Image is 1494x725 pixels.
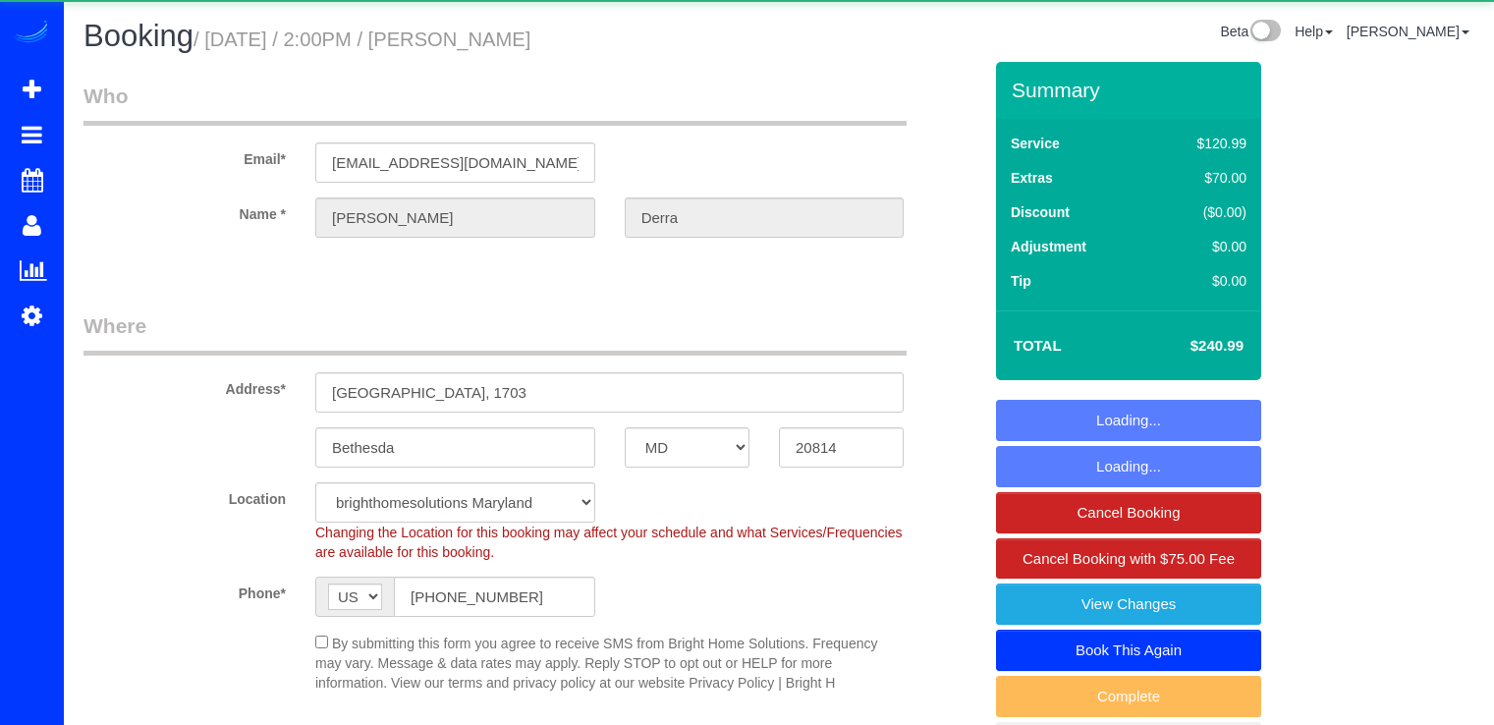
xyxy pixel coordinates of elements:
[315,525,902,560] span: Changing the Location for this booking may affect your schedule and what Services/Frequencies are...
[315,427,595,468] input: City*
[315,636,877,691] span: By submitting this form you agree to receive SMS from Bright Home Solutions. Frequency may vary. ...
[996,584,1261,625] a: View Changes
[1011,202,1070,222] label: Discount
[1155,134,1246,153] div: $120.99
[69,482,301,509] label: Location
[1012,79,1251,101] h3: Summary
[996,492,1261,533] a: Cancel Booking
[1011,168,1053,188] label: Extras
[83,19,194,53] span: Booking
[1295,24,1333,39] a: Help
[194,28,530,50] small: / [DATE] / 2:00PM / [PERSON_NAME]
[996,538,1261,580] a: Cancel Booking with $75.00 Fee
[1155,202,1246,222] div: ($0.00)
[1347,24,1469,39] a: [PERSON_NAME]
[1155,237,1246,256] div: $0.00
[625,197,905,238] input: Last Name*
[69,197,301,224] label: Name *
[1014,337,1062,354] strong: Total
[1155,168,1246,188] div: $70.00
[315,142,595,183] input: Email*
[12,20,51,47] img: Automaid Logo
[83,82,907,126] legend: Who
[1023,550,1235,567] span: Cancel Booking with $75.00 Fee
[83,311,907,356] legend: Where
[779,427,904,468] input: Zip Code*
[1132,338,1244,355] h4: $240.99
[1011,271,1031,291] label: Tip
[996,630,1261,671] a: Book This Again
[315,197,595,238] input: First Name*
[1155,271,1246,291] div: $0.00
[69,372,301,399] label: Address*
[1248,20,1281,45] img: New interface
[69,142,301,169] label: Email*
[1011,134,1060,153] label: Service
[1220,24,1281,39] a: Beta
[1011,237,1086,256] label: Adjustment
[69,577,301,603] label: Phone*
[394,577,595,617] input: Phone*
